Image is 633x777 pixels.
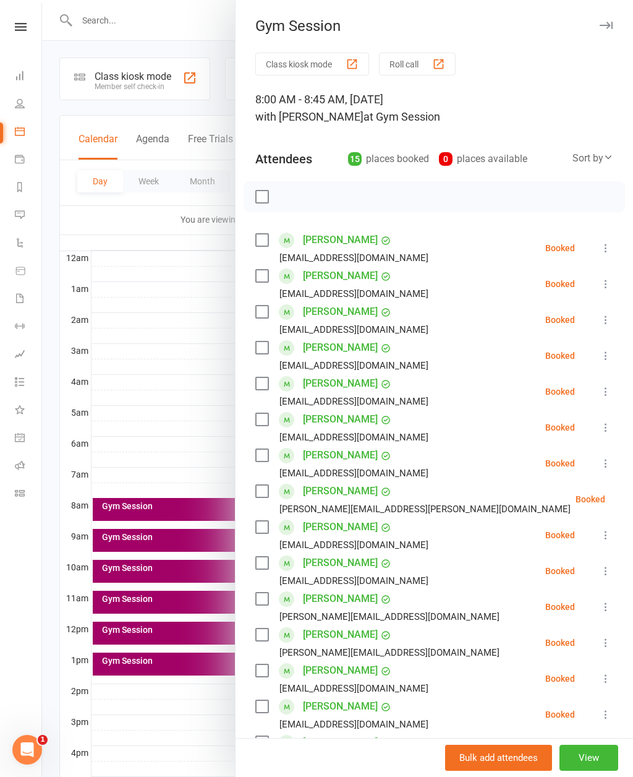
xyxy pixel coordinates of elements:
[279,250,428,266] div: [EMAIL_ADDRESS][DOMAIN_NAME]
[15,453,43,481] a: Roll call kiosk mode
[348,152,362,166] div: 15
[545,674,575,683] div: Booked
[303,732,378,752] a: [PERSON_NAME]
[15,119,43,147] a: Calendar
[279,501,571,517] div: [PERSON_NAME][EMAIL_ADDRESS][PERSON_NAME][DOMAIN_NAME]
[439,152,452,166] div: 0
[545,710,575,719] div: Booked
[279,322,428,338] div: [EMAIL_ADDRESS][DOMAIN_NAME]
[303,517,378,537] a: [PERSON_NAME]
[545,280,575,288] div: Booked
[303,625,378,645] a: [PERSON_NAME]
[303,266,378,286] a: [PERSON_NAME]
[279,465,428,481] div: [EMAIL_ADDRESS][DOMAIN_NAME]
[255,53,369,75] button: Class kiosk mode
[279,429,428,445] div: [EMAIL_ADDRESS][DOMAIN_NAME]
[15,258,43,286] a: Product Sales
[303,302,378,322] a: [PERSON_NAME]
[545,459,575,468] div: Booked
[545,638,575,647] div: Booked
[279,609,499,625] div: [PERSON_NAME][EMAIL_ADDRESS][DOMAIN_NAME]
[576,495,605,504] div: Booked
[303,661,378,680] a: [PERSON_NAME]
[15,397,43,425] a: What's New
[15,91,43,119] a: People
[303,589,378,609] a: [PERSON_NAME]
[303,553,378,573] a: [PERSON_NAME]
[545,351,575,360] div: Booked
[303,374,378,393] a: [PERSON_NAME]
[15,481,43,509] a: Class kiosk mode
[572,150,613,166] div: Sort by
[545,603,575,611] div: Booked
[439,150,527,168] div: places available
[15,425,43,453] a: General attendance kiosk mode
[445,745,552,771] button: Bulk add attendees
[303,481,378,501] a: [PERSON_NAME]
[279,393,428,410] div: [EMAIL_ADDRESS][DOMAIN_NAME]
[15,147,43,174] a: Payments
[255,91,613,126] div: 8:00 AM - 8:45 AM, [DATE]
[303,338,378,358] a: [PERSON_NAME]
[12,735,42,765] iframe: Intercom live chat
[279,716,428,732] div: [EMAIL_ADDRESS][DOMAIN_NAME]
[15,63,43,91] a: Dashboard
[303,410,378,429] a: [PERSON_NAME]
[545,244,575,252] div: Booked
[15,341,43,369] a: Assessments
[545,567,575,575] div: Booked
[255,110,363,123] span: with [PERSON_NAME]
[559,745,618,771] button: View
[303,230,378,250] a: [PERSON_NAME]
[545,316,575,324] div: Booked
[379,53,456,75] button: Roll call
[236,17,633,35] div: Gym Session
[38,735,48,745] span: 1
[279,286,428,302] div: [EMAIL_ADDRESS][DOMAIN_NAME]
[279,680,428,697] div: [EMAIL_ADDRESS][DOMAIN_NAME]
[15,174,43,202] a: Reports
[348,150,429,168] div: places booked
[363,110,440,123] span: at Gym Session
[279,358,428,374] div: [EMAIL_ADDRESS][DOMAIN_NAME]
[279,537,428,553] div: [EMAIL_ADDRESS][DOMAIN_NAME]
[545,531,575,539] div: Booked
[545,387,575,396] div: Booked
[303,445,378,465] a: [PERSON_NAME]
[279,645,499,661] div: [PERSON_NAME][EMAIL_ADDRESS][DOMAIN_NAME]
[303,697,378,716] a: [PERSON_NAME]
[279,573,428,589] div: [EMAIL_ADDRESS][DOMAIN_NAME]
[255,150,312,168] div: Attendees
[545,423,575,432] div: Booked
